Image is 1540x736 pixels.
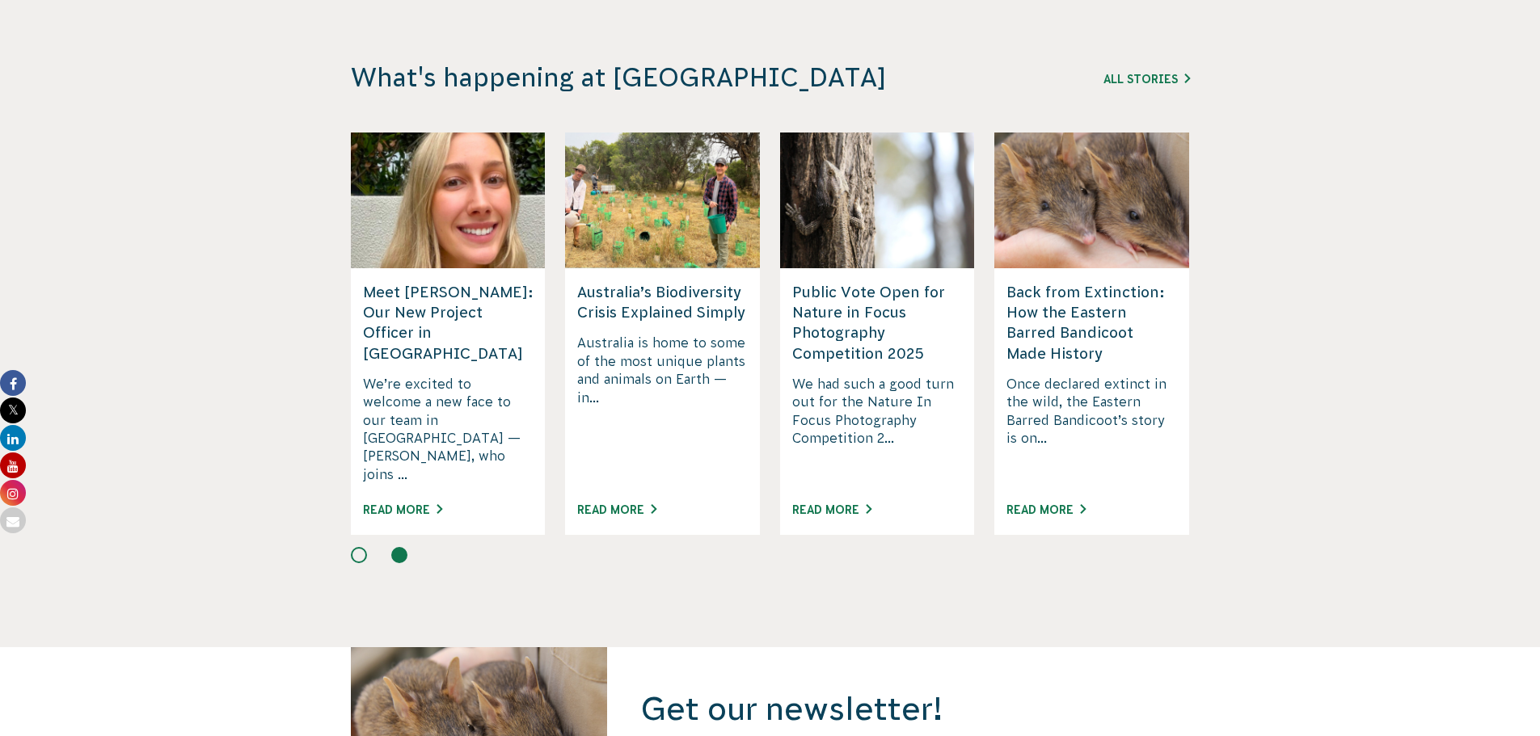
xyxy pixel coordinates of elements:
a: All Stories [1103,73,1190,86]
h3: What's happening at [GEOGRAPHIC_DATA] [351,62,972,94]
a: Read More [363,503,442,516]
a: Read More [1006,503,1086,516]
a: Read More [792,503,871,516]
p: Australia is home to some of the most unique plants and animals on Earth — in... [577,334,748,483]
p: Once declared extinct in the wild, the Eastern Barred Bandicoot’s story is on... [1006,375,1177,483]
h5: Back from Extinction: How the Eastern Barred Bandicoot Made History [1006,282,1177,364]
p: We’re excited to welcome a new face to our team in [GEOGRAPHIC_DATA] — [PERSON_NAME], who joins ... [363,375,534,483]
h5: Public Vote Open for Nature in Focus Photography Competition 2025 [792,282,963,364]
h2: Get our newsletter! [641,688,1189,730]
h5: Meet [PERSON_NAME]: Our New Project Officer in [GEOGRAPHIC_DATA] [363,282,534,364]
p: We had such a good turn out for the Nature In Focus Photography Competition 2... [792,375,963,483]
a: Read More [577,503,656,516]
h5: Australia’s Biodiversity Crisis Explained Simply [577,282,748,322]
